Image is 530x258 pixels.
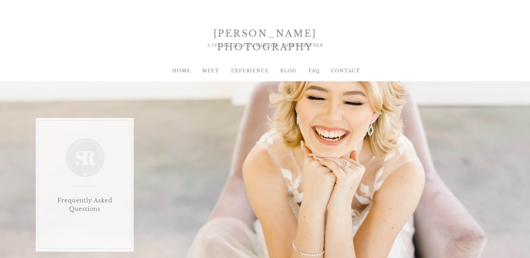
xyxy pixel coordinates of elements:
[47,196,122,225] h1: Frequently Asked Questions
[167,68,196,74] a: HOME
[179,43,352,55] div: A [US_STATE] CITY WEDDING PHOTOGRAPHER
[300,68,329,74] a: FAQ
[331,68,360,74] a: Contact
[274,68,303,74] a: BLOG
[172,27,359,40] div: [PERSON_NAME] PHOTOGRAPHY
[196,68,225,74] a: MEET
[231,68,260,74] a: EXPERIENCE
